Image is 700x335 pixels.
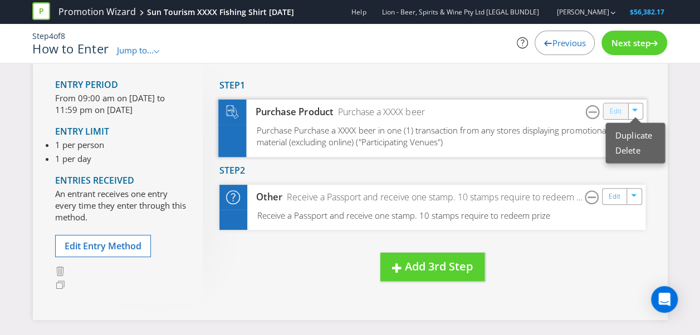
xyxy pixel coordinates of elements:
[381,7,539,17] span: Lion - Beer, Spirits & Wine Pty Ltd [LEGAL BUNDLE]
[55,125,109,137] span: Entry Limit
[55,92,186,116] p: From 09:00 am on [DATE] to 11:59 pm on [DATE]
[32,31,49,41] span: Step
[240,79,245,91] span: 1
[257,210,550,221] span: Receive a Passport and receive one stamp. 10 stamps require to redeem prize
[117,45,154,56] span: Jump to...
[615,130,652,141] a: Duplicate
[55,235,151,258] button: Edit Entry Method
[219,164,240,176] span: Step
[55,188,186,224] p: An entrant receives one entry every time they enter through this method.
[55,78,118,91] span: Entry Period
[55,176,186,186] h4: Entries Received
[256,124,608,147] span: Purchase Purchase a XXXX beer in one (1) transaction from any stores displaying promotional mater...
[246,106,333,119] div: Purchase Product
[32,42,109,55] h1: How to Enter
[609,190,620,203] a: Edit
[629,7,664,17] span: $56,382.17
[61,31,65,41] span: 8
[405,259,473,274] span: Add 3rd Step
[53,31,61,41] span: of
[609,105,621,117] a: Edit
[351,7,366,17] a: Help
[55,139,104,151] li: 1 per person
[240,164,245,176] span: 2
[247,191,283,204] div: Other
[282,191,585,204] div: Receive a Passport and receive one stamp. 10 stamps require to redeem prize
[55,153,104,165] li: 1 per day
[545,7,609,17] a: [PERSON_NAME]
[552,37,585,48] span: Previous
[651,286,678,313] div: Open Intercom Messenger
[219,79,240,91] span: Step
[65,240,141,252] span: Edit Entry Method
[380,253,484,281] button: Add 3rd Step
[58,6,136,18] a: Promotion Wizard
[333,106,424,119] div: Purchase a XXXX beer
[615,144,640,155] a: Delete
[611,37,650,48] span: Next step
[147,7,294,18] div: Sun Tourism XXXX Fishing Shirt [DATE]
[49,31,53,41] span: 4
